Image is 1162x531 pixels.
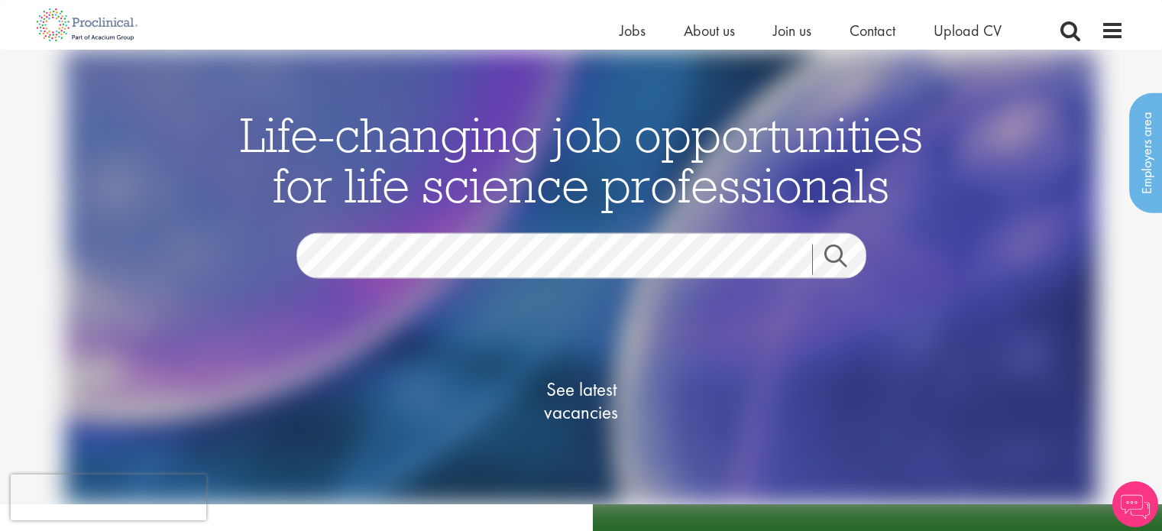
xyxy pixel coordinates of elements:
[684,21,735,40] a: About us
[812,244,878,275] a: Job search submit button
[620,21,646,40] a: Jobs
[65,50,1098,504] img: candidate home
[1112,481,1158,527] img: Chatbot
[240,104,923,215] span: Life-changing job opportunities for life science professionals
[11,474,206,520] iframe: reCAPTCHA
[505,317,658,485] a: See latestvacancies
[773,21,811,40] a: Join us
[505,378,658,424] span: See latest vacancies
[934,21,1002,40] a: Upload CV
[850,21,895,40] a: Contact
